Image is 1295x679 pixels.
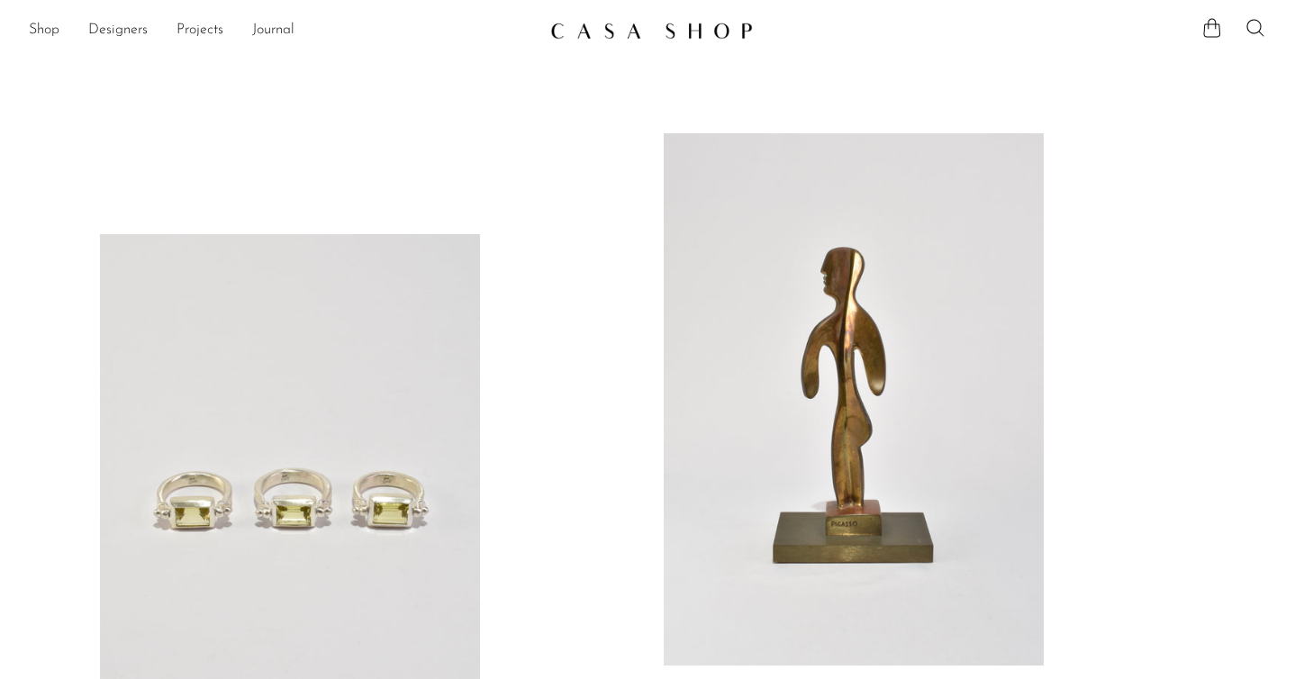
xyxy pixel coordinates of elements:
[252,19,294,42] a: Journal
[177,19,223,42] a: Projects
[88,19,148,42] a: Designers
[29,19,59,42] a: Shop
[29,15,536,46] ul: NEW HEADER MENU
[29,15,536,46] nav: Desktop navigation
